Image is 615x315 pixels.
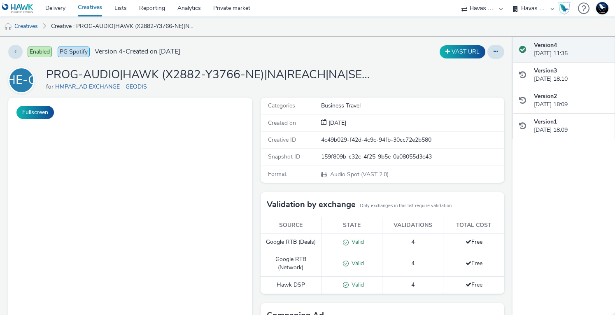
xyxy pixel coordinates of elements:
[411,238,415,246] span: 4
[58,47,90,57] span: PG Spotify
[261,234,321,251] td: Google RTB (Deals)
[534,41,557,49] strong: Version 4
[329,170,389,178] span: Audio Spot (VAST 2.0)
[268,119,296,127] span: Created on
[596,2,608,14] img: Support Hawk
[261,251,321,277] td: Google RTB (Network)
[558,2,571,15] img: Hawk Academy
[321,153,503,161] div: 159f809b-c32c-4f25-9b5e-0a08055d3c43
[16,106,54,119] button: Fullscreen
[321,136,503,144] div: 4c49b029-f42d-4c9c-94fb-30cc72e2b580
[534,41,608,58] div: [DATE] 11:35
[534,92,557,100] strong: Version 2
[47,16,201,36] a: Creative : PROG-AUDIO|HAWK (X2882-Y3766-NE)|NA|REACH|NA|SET AUDIO GEODIS SPOTIFY|NA|AUDIO|1X1|NA|...
[261,217,321,234] th: Source
[466,281,482,289] span: Free
[411,281,415,289] span: 4
[95,47,180,56] span: Version 4 - Created on [DATE]
[2,3,34,14] img: undefined Logo
[443,217,504,234] th: Total cost
[46,83,55,91] span: for
[440,45,485,58] button: VAST URL
[4,23,12,31] img: audio
[411,259,415,267] span: 4
[558,2,574,15] a: Hawk Academy
[360,203,452,209] small: Only exchanges in this list require validation
[534,118,608,135] div: [DATE] 18:09
[268,170,287,178] span: Format
[466,238,482,246] span: Free
[268,102,295,110] span: Categories
[534,67,608,84] div: [DATE] 18:10
[466,259,482,267] span: Free
[55,83,150,91] a: HMPAR_AD EXCHANGE - GEODIS
[327,119,346,127] span: [DATE]
[268,153,300,161] span: Snapshot ID
[46,67,375,83] h1: PROG-AUDIO|HAWK (X2882-Y3766-NE)|NA|REACH|NA|SET AUDIO GEODIS SPOTIFY|NA|AUDIO|1X1|NA|CPM (IMPRES...
[349,259,364,267] span: Valid
[28,47,52,57] span: Enabled
[321,217,382,234] th: State
[6,69,37,92] div: HE-G
[327,119,346,127] div: Creation 28 August 2025, 18:09
[382,217,443,234] th: Validations
[267,198,356,211] h3: Validation by exchange
[438,45,487,58] div: Duplicate the creative as a VAST URL
[349,238,364,246] span: Valid
[268,136,296,144] span: Creative ID
[261,276,321,294] td: Hawk DSP
[534,92,608,109] div: [DATE] 18:09
[534,118,557,126] strong: Version 1
[534,67,557,75] strong: Version 3
[349,281,364,289] span: Valid
[321,102,503,110] div: Business Travel
[8,76,38,84] a: HE-G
